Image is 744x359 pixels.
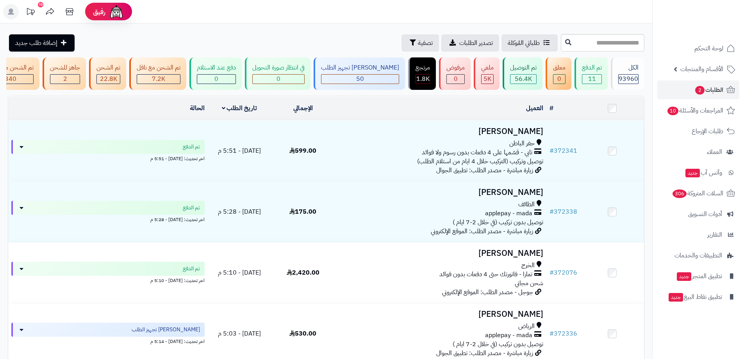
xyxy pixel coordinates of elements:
span: أدوات التسويق [688,209,722,220]
span: تم الدفع [183,265,200,273]
div: 50 [321,75,399,84]
div: اخر تحديث: [DATE] - 5:10 م [11,276,205,284]
a: تم الدفع 11 [573,57,609,90]
a: مرتجع 1.8K [407,57,437,90]
a: جاهز للشحن 2 [41,57,87,90]
div: 4954 [482,75,493,84]
span: 56.4K [515,74,532,84]
span: 2,420.00 [287,268,319,277]
button: تصفية [401,34,439,52]
span: [DATE] - 5:28 م [218,207,261,216]
span: 2 [695,86,705,95]
span: توصيل بدون تركيب (في خلال 2-7 ايام ) [453,339,543,349]
div: 0 [253,75,304,84]
a: أدوات التسويق [657,205,739,223]
span: 50 [356,74,364,84]
span: تصفية [418,38,433,48]
a: طلباتي المُوكلة [501,34,558,52]
span: 599.00 [289,146,316,155]
img: ai-face.png [109,4,124,20]
a: #372338 [550,207,577,216]
span: [DATE] - 5:10 م [218,268,261,277]
a: مرفوض 0 [437,57,472,90]
span: الطلبات [694,84,723,95]
span: الرياض [518,322,535,331]
span: [PERSON_NAME] تجهيز الطلب [132,326,200,334]
a: تم الشحن 22.8K [87,57,128,90]
h3: [PERSON_NAME] [338,310,543,319]
span: توصيل بدون تركيب (في خلال 2-7 ايام ) [453,218,543,227]
div: 1801 [416,75,430,84]
a: طلبات الإرجاع [657,122,739,141]
span: 0 [454,74,458,84]
a: التطبيقات والخدمات [657,246,739,265]
a: تم التوصيل 56.4K [501,57,544,90]
h3: [PERSON_NAME] [338,127,543,136]
div: مرفوض [446,63,465,72]
span: [DATE] - 5:03 م [218,329,261,338]
a: السلات المتروكة306 [657,184,739,203]
span: لوحة التحكم [694,43,723,54]
div: 0 [553,75,565,84]
span: تم الدفع [183,204,200,212]
span: زيارة مباشرة - مصدر الطلب: تطبيق الجوال [436,166,533,175]
span: الخرج [521,261,535,270]
a: دفع عند الاستلام 0 [188,57,243,90]
span: جوجل - مصدر الطلب: الموقع الإلكتروني [442,288,533,297]
a: إضافة طلب جديد [9,34,75,52]
span: جديد [685,169,700,177]
a: تطبيق المتجرجديد [657,267,739,286]
a: ملغي 5K [472,57,501,90]
div: تم التوصيل [510,63,537,72]
span: # [550,207,554,216]
div: اخر تحديث: [DATE] - 5:51 م [11,154,205,162]
span: جديد [677,272,691,281]
div: 22817 [97,75,120,84]
span: applepay - mada [485,209,532,218]
div: 10 [38,2,43,7]
span: حفر الباطن [509,139,535,148]
div: 56415 [510,75,536,84]
span: applepay - mada [485,331,532,340]
a: العملاء [657,143,739,161]
span: إضافة طلب جديد [15,38,57,48]
div: الكل [618,63,639,72]
div: اخر تحديث: [DATE] - 5:28 م [11,215,205,223]
span: التقارير [707,229,722,240]
span: [DATE] - 5:51 م [218,146,261,155]
a: #372341 [550,146,577,155]
div: اخر تحديث: [DATE] - 5:14 م [11,337,205,345]
span: 0 [277,74,280,84]
div: دفع عند الاستلام [197,63,236,72]
span: توصيل وتركيب (التركيب خلال 4 ايام من استلام الطلب) [417,157,543,166]
span: طلباتي المُوكلة [508,38,540,48]
a: في انتظار صورة التحويل 0 [243,57,312,90]
a: تحديثات المنصة [21,4,40,21]
span: تم الدفع [183,143,200,151]
span: رفيق [93,7,105,16]
h3: [PERSON_NAME] [338,188,543,197]
span: المراجعات والأسئلة [667,105,723,116]
span: 340 [5,74,16,84]
div: 0 [197,75,236,84]
span: الطائف [518,200,535,209]
div: مرتجع [416,63,430,72]
div: 7223 [137,75,180,84]
div: ملغي [481,63,494,72]
span: تطبيق نقاط البيع [668,291,722,302]
h3: [PERSON_NAME] [338,249,543,258]
div: تم الشحن [96,63,120,72]
a: المراجعات والأسئلة10 [657,101,739,120]
a: الكل93960 [609,57,646,90]
a: # [550,104,553,113]
div: 11 [582,75,601,84]
div: معلق [553,63,566,72]
a: العميل [526,104,543,113]
a: التقارير [657,225,739,244]
span: زيارة مباشرة - مصدر الطلب: تطبيق الجوال [436,348,533,358]
span: 1.8K [416,74,430,84]
a: لوحة التحكم [657,39,739,58]
span: زيارة مباشرة - مصدر الطلب: الموقع الإلكتروني [431,227,533,236]
span: شحن مجاني [515,279,543,288]
span: تمارا - فاتورتك حتى 4 دفعات بدون فوائد [439,270,532,279]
